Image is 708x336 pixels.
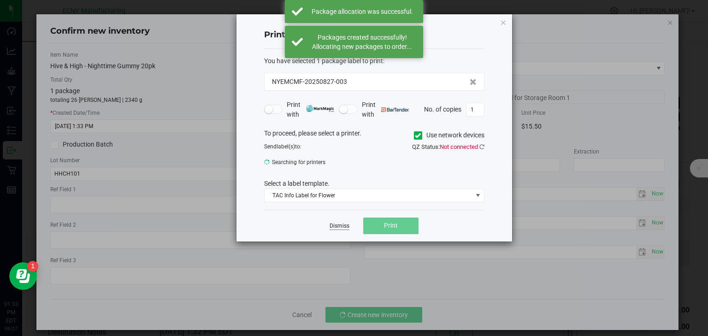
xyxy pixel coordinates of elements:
a: Dismiss [330,222,349,230]
div: Package allocation was successful. [308,7,416,16]
span: QZ Status: [412,143,484,150]
img: bartender.png [381,107,409,112]
span: Print [384,222,398,229]
span: You have selected 1 package label to print [264,57,383,65]
div: : [264,56,484,66]
span: label(s) [277,143,295,150]
h4: Print package label [264,29,484,41]
div: To proceed, please select a printer. [257,129,491,142]
iframe: Resource center [9,262,37,290]
label: Use network devices [414,130,484,140]
div: Select a label template. [257,179,491,189]
span: Print with [362,100,409,119]
span: TAC Info Label for Flower [265,189,472,202]
span: Searching for printers [264,155,367,169]
img: mark_magic_cybra.png [306,105,334,112]
div: Packages created successfully! Allocating new packages to order... [308,33,416,51]
button: Print [363,218,419,234]
span: Send to: [264,143,301,150]
span: NYEMCMF-20250827-003 [272,77,347,87]
span: Print with [287,100,334,119]
span: Not connected [440,143,478,150]
span: No. of copies [424,105,461,112]
iframe: Resource center unread badge [27,261,38,272]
